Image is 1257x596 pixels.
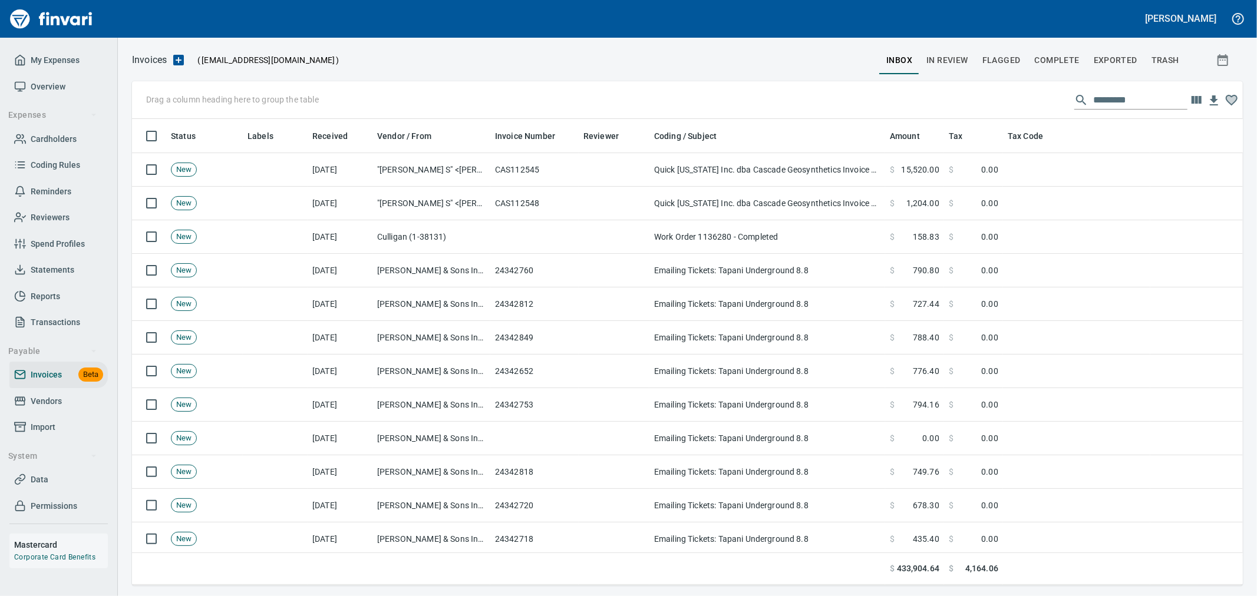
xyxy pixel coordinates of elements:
span: New [171,198,196,209]
a: Statements [9,257,108,283]
span: New [171,332,196,343]
span: New [171,500,196,511]
nav: breadcrumb [132,53,167,67]
span: Tax Code [1008,129,1058,143]
span: New [171,466,196,478]
span: $ [890,399,895,410]
span: 0.00 [981,432,998,444]
span: $ [890,466,895,478]
td: Work Order 1136280 - Completed [649,220,885,254]
span: $ [890,563,895,575]
button: Choose columns to display [1187,91,1205,109]
button: Download Table [1205,92,1223,110]
span: 0.00 [981,164,998,176]
td: Quick [US_STATE] Inc. dba Cascade Geosynthetics Invoice #CAS112545 available for viewing [649,153,885,187]
span: 0.00 [981,466,998,478]
a: Spend Profiles [9,231,108,257]
span: Amount [890,129,920,143]
span: 0.00 [981,231,998,243]
span: New [171,231,196,243]
span: Transactions [31,315,80,330]
span: New [171,265,196,276]
a: Coding Rules [9,152,108,178]
td: [PERSON_NAME] & Sons Inc (1-10502) [372,321,490,355]
span: Labels [248,129,273,143]
td: 24342753 [490,388,579,422]
span: 776.40 [913,365,939,377]
td: 24342652 [490,355,579,388]
span: Reports [31,289,60,304]
span: 435.40 [913,533,939,545]
td: Quick [US_STATE] Inc. dba Cascade Geosynthetics Invoice #CAS112548 available for viewing [649,187,885,220]
span: $ [890,264,895,276]
td: 24342760 [490,254,579,287]
td: [DATE] [308,187,372,220]
a: Reviewers [9,204,108,231]
span: Reminders [31,184,71,199]
span: 1,204.00 [906,197,939,209]
span: 0.00 [981,264,998,276]
span: Overview [31,80,65,94]
td: [PERSON_NAME] & Sons Inc (1-10502) [372,489,490,522]
span: Coding Rules [31,158,80,173]
a: Vendors [9,388,108,415]
span: Received [312,129,363,143]
span: 794.16 [913,399,939,410]
td: Emailing Tickets: Tapani Underground 8.8 [649,321,885,355]
span: New [171,299,196,310]
td: 24342818 [490,455,579,489]
td: [PERSON_NAME] & Sons Inc (1-10502) [372,522,490,556]
span: Vendors [31,394,62,409]
td: Emailing Tickets: Tapani Underground 8.8 [649,422,885,455]
td: Culligan (1-38131) [372,220,490,254]
p: ( ) [190,54,339,66]
td: Emailing Tickets: Tapani Underground 8.8 [649,489,885,522]
td: [PERSON_NAME] & Sons Inc (1-10502) [372,355,490,388]
span: $ [949,164,954,176]
a: Transactions [9,309,108,336]
span: System [8,449,97,463]
td: [PERSON_NAME] & Sons Inc (1-10502) [372,388,490,422]
span: 15,520.00 [902,164,939,176]
span: [EMAIL_ADDRESS][DOMAIN_NAME] [200,54,336,66]
button: Upload an Invoice [167,53,190,67]
p: Invoices [132,53,167,67]
span: Reviewers [31,210,70,225]
span: $ [949,365,954,377]
span: Tax [949,129,978,143]
span: $ [949,332,954,343]
td: [DATE] [308,422,372,455]
span: Spend Profiles [31,237,85,251]
td: [PERSON_NAME] & Sons Inc (1-10502) [372,287,490,321]
span: Tax Code [1008,129,1043,143]
span: $ [890,298,895,310]
span: 158.83 [913,231,939,243]
button: [PERSON_NAME] [1143,9,1219,28]
td: [PERSON_NAME] & Sons Inc (1-10502) [372,422,490,455]
td: [DATE] [308,489,372,522]
span: Vendor / From [377,129,447,143]
a: Cardholders [9,126,108,153]
span: 0.00 [981,399,998,410]
span: Labels [248,129,289,143]
span: Status [171,129,211,143]
span: inbox [886,53,912,68]
button: Show invoices within a particular date range [1205,49,1243,71]
span: $ [949,197,954,209]
td: [DATE] [308,287,372,321]
a: Corporate Card Benefits [14,553,95,561]
span: Invoices [31,367,62,382]
span: 0.00 [981,533,998,545]
p: Drag a column heading here to group the table [146,94,319,105]
span: Reviewer [583,129,619,143]
td: [PERSON_NAME] & Sons Inc (1-10502) [372,254,490,287]
span: $ [949,432,954,444]
span: $ [890,164,895,176]
a: Import [9,414,108,441]
a: Reports [9,283,108,310]
span: 4,164.06 [965,563,998,575]
span: Permissions [31,499,77,514]
span: 0.00 [922,432,939,444]
a: Finvari [7,5,95,33]
a: Overview [9,74,108,100]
